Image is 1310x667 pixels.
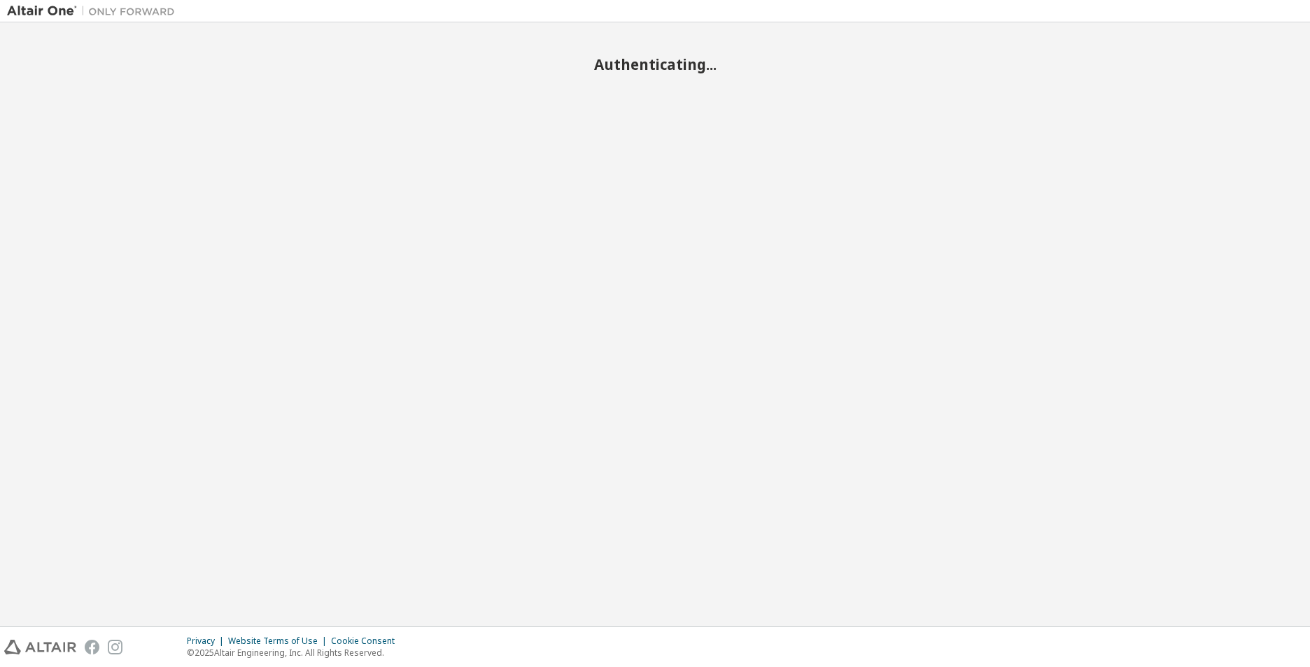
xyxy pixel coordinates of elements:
[85,640,99,654] img: facebook.svg
[7,4,182,18] img: Altair One
[187,636,228,647] div: Privacy
[187,647,403,659] p: © 2025 Altair Engineering, Inc. All Rights Reserved.
[108,640,122,654] img: instagram.svg
[7,55,1303,73] h2: Authenticating...
[331,636,403,647] div: Cookie Consent
[4,640,76,654] img: altair_logo.svg
[228,636,331,647] div: Website Terms of Use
